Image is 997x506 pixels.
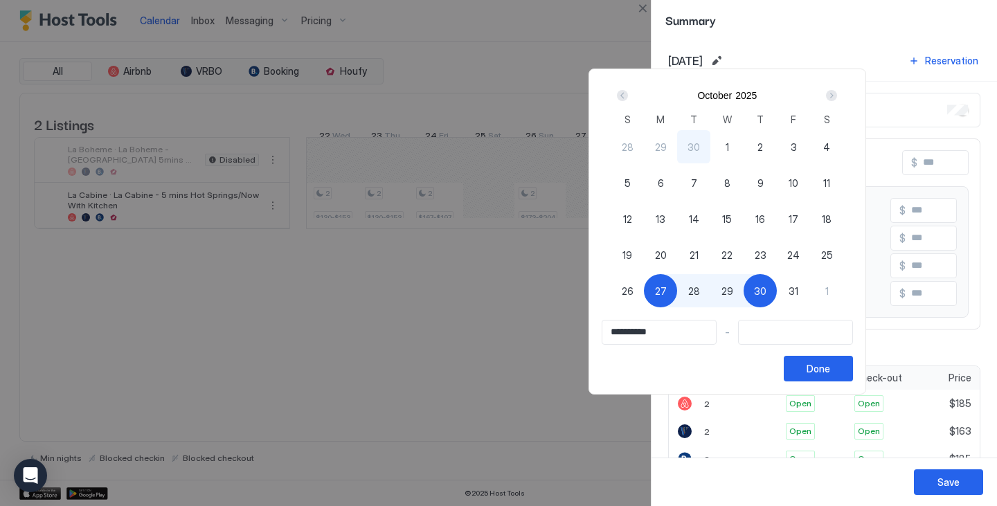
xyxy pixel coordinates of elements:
button: 25 [810,238,843,271]
button: 2025 [735,90,757,101]
button: 19 [611,238,644,271]
span: 1 [726,140,729,154]
span: 31 [789,284,798,298]
span: 28 [688,284,700,298]
span: 25 [821,248,833,262]
button: 30 [677,130,710,163]
span: 7 [691,176,697,190]
button: Next [821,87,840,104]
span: 28 [622,140,634,154]
button: 10 [777,166,810,199]
button: 14 [677,202,710,235]
span: 18 [822,212,832,226]
button: 21 [677,238,710,271]
input: Input Field [602,320,716,344]
span: 29 [721,284,733,298]
span: 6 [658,176,664,190]
button: 15 [710,202,744,235]
button: 29 [644,130,677,163]
span: S [625,112,631,127]
span: - [725,326,730,338]
button: 7 [677,166,710,199]
button: 3 [777,130,810,163]
div: Open Intercom Messenger [14,459,47,492]
span: 23 [755,248,766,262]
button: Done [784,356,853,381]
button: 12 [611,202,644,235]
span: 22 [721,248,733,262]
span: 12 [623,212,632,226]
span: 27 [655,284,667,298]
span: 14 [689,212,699,226]
span: 29 [655,140,667,154]
span: T [757,112,764,127]
span: 2 [757,140,763,154]
button: 9 [744,166,777,199]
button: 24 [777,238,810,271]
button: 16 [744,202,777,235]
button: 1 [710,130,744,163]
input: Input Field [739,320,852,344]
button: 4 [810,130,843,163]
span: 8 [724,176,730,190]
span: 10 [789,176,798,190]
button: 29 [710,274,744,307]
span: 5 [625,176,631,190]
div: Done [807,361,830,376]
span: 19 [622,248,632,262]
button: 2 [744,130,777,163]
button: October [697,90,732,101]
button: 31 [777,274,810,307]
span: S [824,112,830,127]
span: 17 [789,212,798,226]
button: 27 [644,274,677,307]
button: 17 [777,202,810,235]
span: 3 [791,140,797,154]
span: T [690,112,697,127]
button: 13 [644,202,677,235]
button: 22 [710,238,744,271]
button: 26 [611,274,644,307]
button: 1 [810,274,843,307]
button: 28 [611,130,644,163]
span: 30 [754,284,766,298]
span: F [791,112,796,127]
span: 15 [722,212,732,226]
span: 9 [757,176,764,190]
span: 1 [825,284,829,298]
span: 16 [755,212,765,226]
span: W [723,112,732,127]
span: 13 [656,212,665,226]
button: Prev [614,87,633,104]
button: 18 [810,202,843,235]
button: 5 [611,166,644,199]
span: 20 [655,248,667,262]
span: 24 [787,248,800,262]
span: 4 [823,140,830,154]
button: 11 [810,166,843,199]
span: 30 [688,140,700,154]
span: 21 [690,248,699,262]
span: M [656,112,665,127]
button: 20 [644,238,677,271]
button: 23 [744,238,777,271]
button: 8 [710,166,744,199]
button: 30 [744,274,777,307]
button: 28 [677,274,710,307]
span: 11 [823,176,830,190]
span: 26 [622,284,634,298]
button: 6 [644,166,677,199]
